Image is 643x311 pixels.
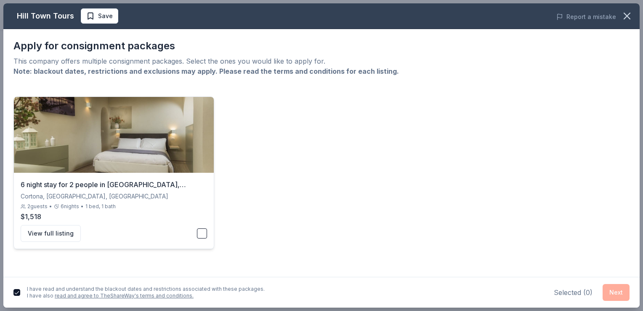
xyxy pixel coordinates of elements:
[98,11,113,21] span: Save
[21,225,81,242] button: View full listing
[13,66,630,76] div: Note: blackout dates, restrictions and exclusions may apply. Please read the terms and conditions...
[49,203,52,210] div: •
[554,287,593,298] div: Selected ( 0 )
[17,9,74,23] div: Hill Town Tours
[21,212,207,222] div: $1,518
[55,292,194,299] a: read and agree to TheShareWay's terms and conditions.
[13,56,630,66] div: This company offers multiple consignment packages. Select the ones you would like to apply for.
[14,97,214,173] img: 6 night stay for 2 people in Cortona, Tuscany
[61,203,79,210] span: 6 nights
[556,12,616,22] button: Report a mistake
[85,203,116,210] div: 1 bed, 1 bath
[13,39,630,53] div: Apply for consignment packages
[81,203,84,210] div: •
[27,286,265,299] div: I have read and understand the blackout dates and restrictions associated with these packages. I ...
[21,191,207,201] div: Cortona, [GEOGRAPHIC_DATA], [GEOGRAPHIC_DATA]
[21,180,207,190] div: 6 night stay for 2 people in [GEOGRAPHIC_DATA], [GEOGRAPHIC_DATA]
[81,8,118,24] button: Save
[27,203,48,210] span: 2 guests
